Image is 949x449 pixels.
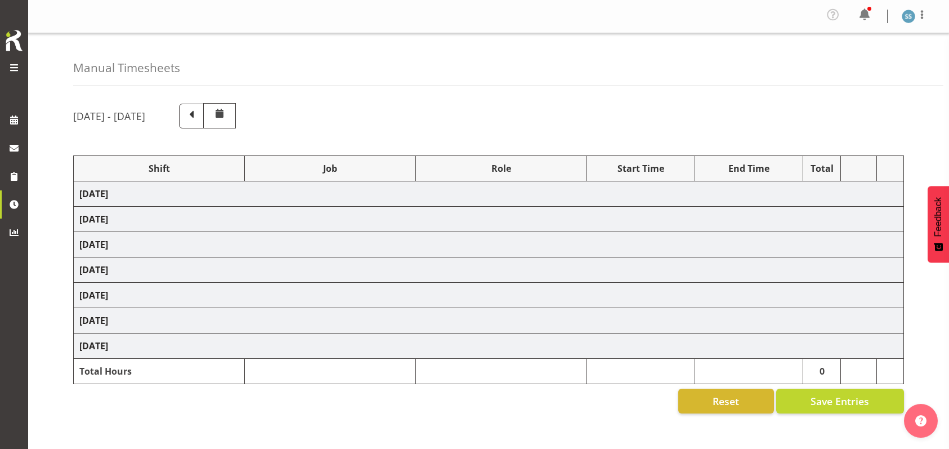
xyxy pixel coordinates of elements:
[928,186,949,263] button: Feedback - Show survey
[74,232,904,257] td: [DATE]
[809,162,835,175] div: Total
[915,415,926,426] img: help-xxl-2.png
[74,359,245,384] td: Total Hours
[776,389,904,414] button: Save Entries
[73,61,180,74] h4: Manual Timesheets
[422,162,581,175] div: Role
[713,394,739,408] span: Reset
[803,359,841,384] td: 0
[74,257,904,283] td: [DATE]
[3,28,25,53] img: Rosterit icon logo
[678,389,774,414] button: Reset
[933,197,943,237] span: Feedback
[74,334,904,359] td: [DATE]
[250,162,410,175] div: Job
[74,283,904,308] td: [DATE]
[593,162,689,175] div: Start Time
[74,181,904,207] td: [DATE]
[701,162,797,175] div: End Time
[79,162,239,175] div: Shift
[811,394,869,408] span: Save Entries
[73,110,145,122] h5: [DATE] - [DATE]
[74,207,904,232] td: [DATE]
[902,10,915,23] img: shane-shaw-williams1936.jpg
[74,308,904,334] td: [DATE]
